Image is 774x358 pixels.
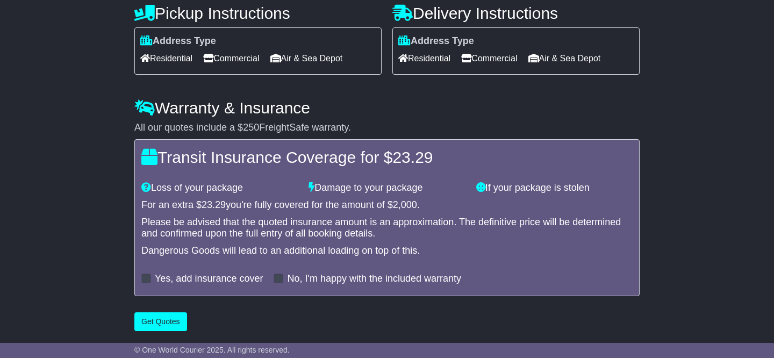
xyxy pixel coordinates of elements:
[398,35,474,47] label: Address Type
[141,148,633,166] h4: Transit Insurance Coverage for $
[461,50,517,67] span: Commercial
[140,35,216,47] label: Address Type
[287,273,461,285] label: No, I'm happy with the included warranty
[134,122,640,134] div: All our quotes include a $ FreightSafe warranty.
[141,217,633,240] div: Please be advised that the quoted insurance amount is an approximation. The definitive price will...
[141,199,633,211] div: For an extra $ you're fully covered for the amount of $ .
[392,148,433,166] span: 23.29
[140,50,192,67] span: Residential
[134,312,187,331] button: Get Quotes
[528,50,601,67] span: Air & Sea Depot
[471,182,638,194] div: If your package is stolen
[134,4,382,22] h4: Pickup Instructions
[392,4,640,22] h4: Delivery Instructions
[202,199,226,210] span: 23.29
[134,99,640,117] h4: Warranty & Insurance
[393,199,417,210] span: 2,000
[134,346,290,354] span: © One World Courier 2025. All rights reserved.
[141,245,633,257] div: Dangerous Goods will lead to an additional loading on top of this.
[155,273,263,285] label: Yes, add insurance cover
[270,50,343,67] span: Air & Sea Depot
[136,182,303,194] div: Loss of your package
[398,50,450,67] span: Residential
[243,122,259,133] span: 250
[203,50,259,67] span: Commercial
[303,182,470,194] div: Damage to your package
